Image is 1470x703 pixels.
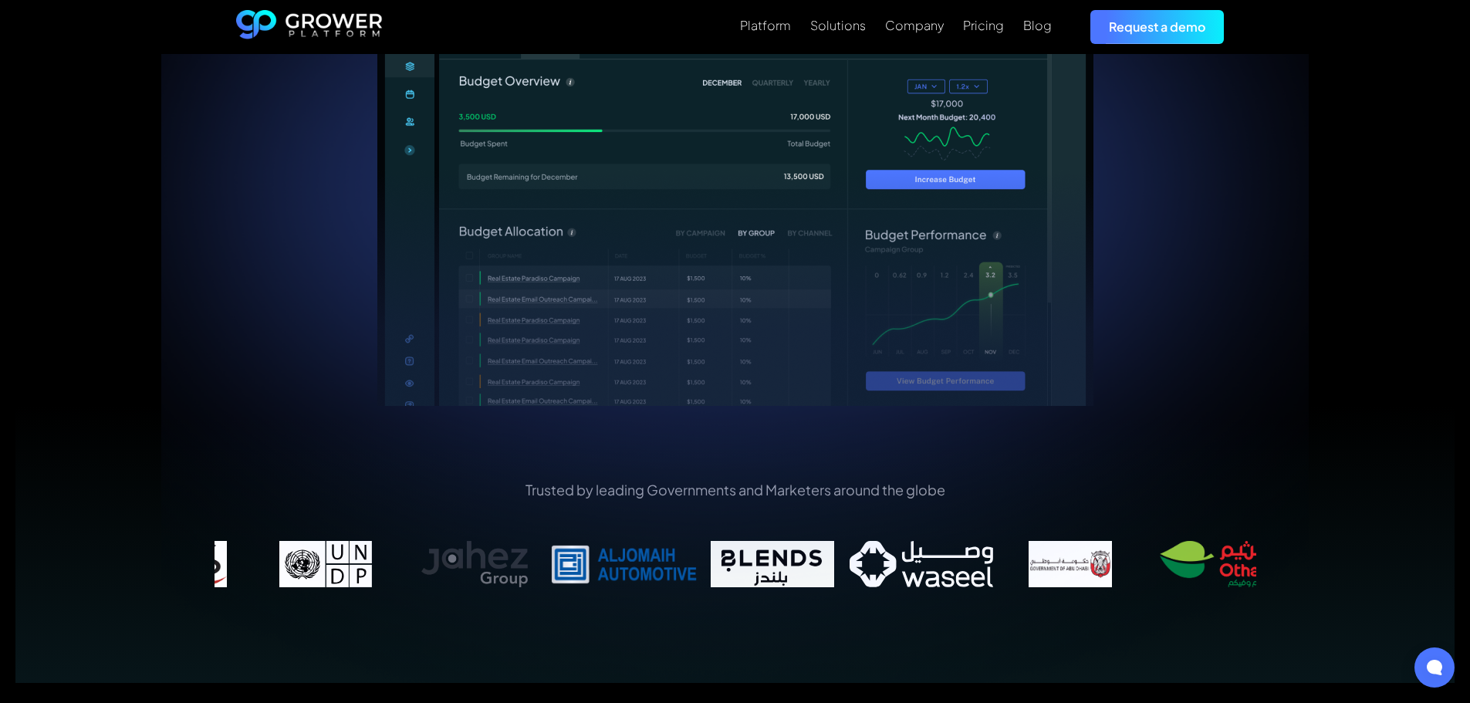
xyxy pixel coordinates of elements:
p: Trusted by leading Governments and Marketers around the globe [215,480,1256,499]
div: Company [885,18,944,32]
div: Blog [1023,18,1052,32]
a: Company [885,16,944,35]
a: home [236,10,383,44]
a: Pricing [963,16,1004,35]
div: Solutions [810,18,866,32]
a: Platform [740,16,791,35]
a: Request a demo [1090,10,1224,43]
div: Platform [740,18,791,32]
div: Pricing [963,18,1004,32]
a: Blog [1023,16,1052,35]
a: Solutions [810,16,866,35]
